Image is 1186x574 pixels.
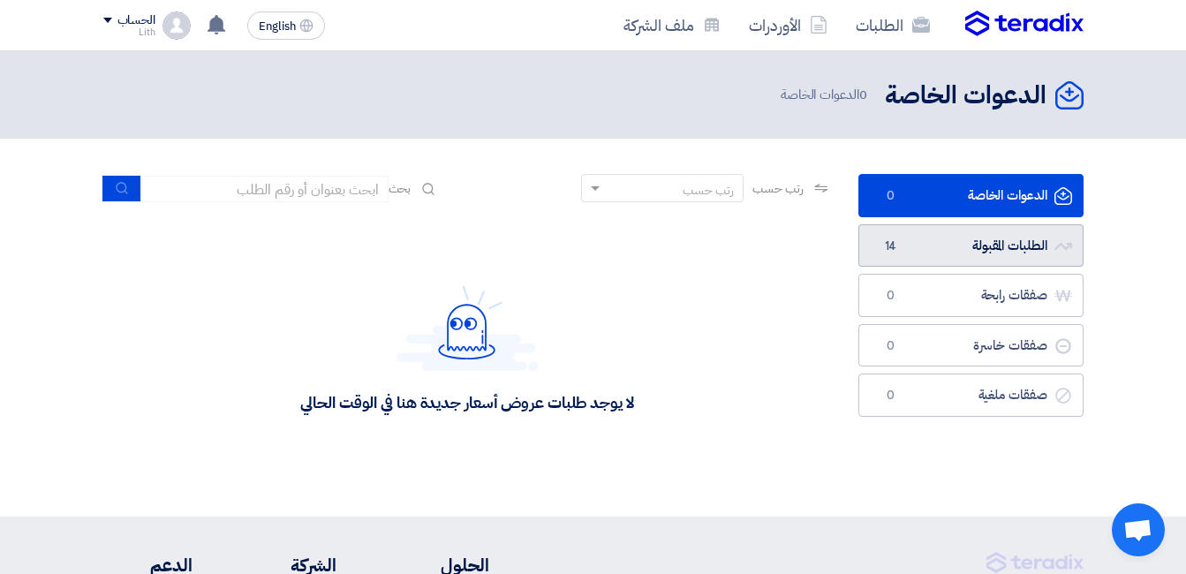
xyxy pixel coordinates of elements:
span: 0 [880,387,902,404]
a: الدعوات الخاصة0 [858,174,1084,217]
a: صفقات ملغية0 [858,374,1084,417]
input: ابحث بعنوان أو رقم الطلب [141,176,389,202]
div: الحساب [117,13,155,28]
a: صفقات خاسرة0 [858,324,1084,367]
span: 0 [859,85,867,104]
a: صفقات رابحة0 [858,274,1084,317]
span: 14 [880,238,902,255]
img: profile_test.png [162,11,191,40]
span: English [259,20,296,33]
img: Teradix logo [965,11,1084,37]
div: لا يوجد طلبات عروض أسعار جديدة هنا في الوقت الحالي [300,392,633,412]
div: Open chat [1112,503,1165,556]
div: Lith [103,27,155,37]
span: رتب حسب [752,179,803,198]
a: الطلبات المقبولة14 [858,224,1084,268]
a: ملف الشركة [609,4,735,46]
span: 0 [880,287,902,305]
button: English [247,11,325,40]
span: الدعوات الخاصة [781,85,871,105]
div: رتب حسب [683,181,734,200]
h2: الدعوات الخاصة [885,79,1046,113]
a: الأوردرات [735,4,842,46]
img: Hello [397,285,538,371]
span: 0 [880,187,902,205]
a: الطلبات [842,4,944,46]
span: 0 [880,337,902,355]
span: بحث [389,179,412,198]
